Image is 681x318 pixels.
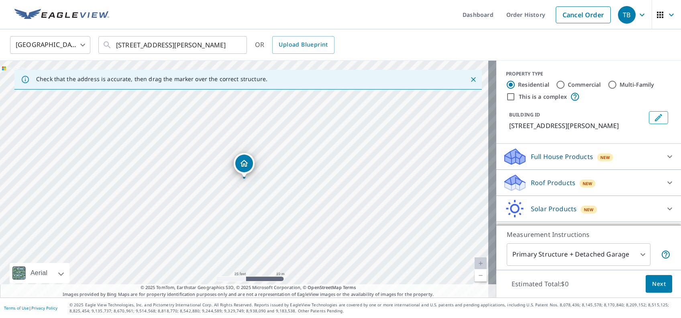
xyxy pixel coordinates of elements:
[4,305,29,311] a: Terms of Use
[556,6,611,23] a: Cancel Order
[10,263,69,283] div: Aerial
[507,230,671,239] p: Measurement Instructions
[28,263,50,283] div: Aerial
[343,284,356,290] a: Terms
[14,9,109,21] img: EV Logo
[279,40,328,50] span: Upload Blueprint
[505,275,575,293] p: Estimated Total: $0
[475,269,487,281] a: Current Level 20, Zoom Out
[652,279,666,289] span: Next
[141,284,356,291] span: © 2025 TomTom, Earthstar Geographics SIO, © 2025 Microsoft Corporation, ©
[10,34,90,56] div: [GEOGRAPHIC_DATA]
[503,199,675,218] div: Solar ProductsNew
[36,75,267,83] p: Check that the address is accurate, then drag the marker over the correct structure.
[509,121,646,130] p: [STREET_ADDRESS][PERSON_NAME]
[272,36,334,54] a: Upload Blueprint
[503,173,675,192] div: Roof ProductsNew
[69,302,677,314] p: © 2025 Eagle View Technologies, Inc. and Pictometry International Corp. All Rights Reserved. Repo...
[583,180,593,187] span: New
[506,70,671,77] div: PROPERTY TYPE
[468,74,479,85] button: Close
[255,36,334,54] div: OR
[308,284,341,290] a: OpenStreetMap
[618,6,636,24] div: TB
[509,111,540,118] p: BUILDING ID
[507,243,650,266] div: Primary Structure + Detached Garage
[4,306,57,310] p: |
[31,305,57,311] a: Privacy Policy
[531,152,593,161] p: Full House Products
[116,34,230,56] input: Search by address or latitude-longitude
[661,250,671,259] span: Your report will include the primary structure and a detached garage if one exists.
[519,93,567,101] label: This is a complex
[531,178,575,188] p: Roof Products
[531,204,577,214] p: Solar Products
[620,81,654,89] label: Multi-Family
[584,206,594,213] span: New
[475,257,487,269] a: Current Level 20, Zoom In Disabled
[600,154,610,161] span: New
[518,81,549,89] label: Residential
[646,275,672,293] button: Next
[568,81,601,89] label: Commercial
[503,147,675,166] div: Full House ProductsNew
[649,111,668,124] button: Edit building 1
[234,153,255,178] div: Dropped pin, building 1, Residential property, 795 Spruce St Baldwin, WI 54002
